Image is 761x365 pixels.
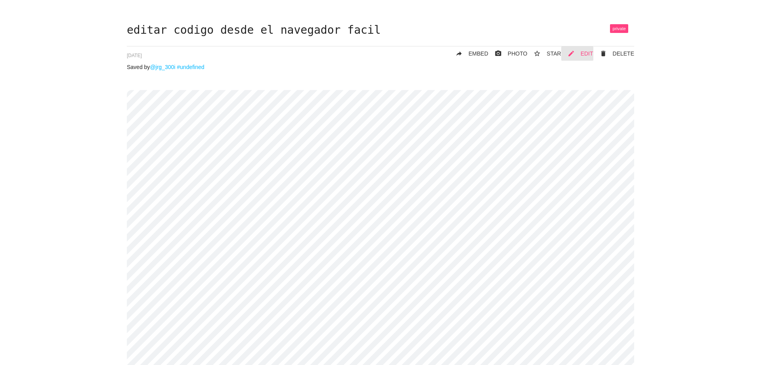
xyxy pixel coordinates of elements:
a: Delete Post [593,46,634,61]
i: photo_camera [495,46,502,61]
i: mode_edit [568,46,575,61]
p: Saved by [127,64,634,70]
a: replyEMBED [449,46,488,61]
a: photo_cameraPHOTO [488,46,528,61]
a: @jrg_300i [150,64,175,70]
button: star_borderSTAR [527,46,561,61]
i: reply [455,46,463,61]
a: mode_editEDIT [561,46,593,61]
i: delete [600,46,607,61]
span: EMBED [468,50,488,57]
span: STAR [547,50,561,57]
span: EDIT [581,50,593,57]
span: [DATE] [127,53,142,58]
a: #undefined [177,64,204,70]
span: DELETE [613,50,634,57]
span: PHOTO [508,50,528,57]
h1: editar codigo desde el navegador facil [127,24,634,36]
i: star_border [533,46,541,61]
